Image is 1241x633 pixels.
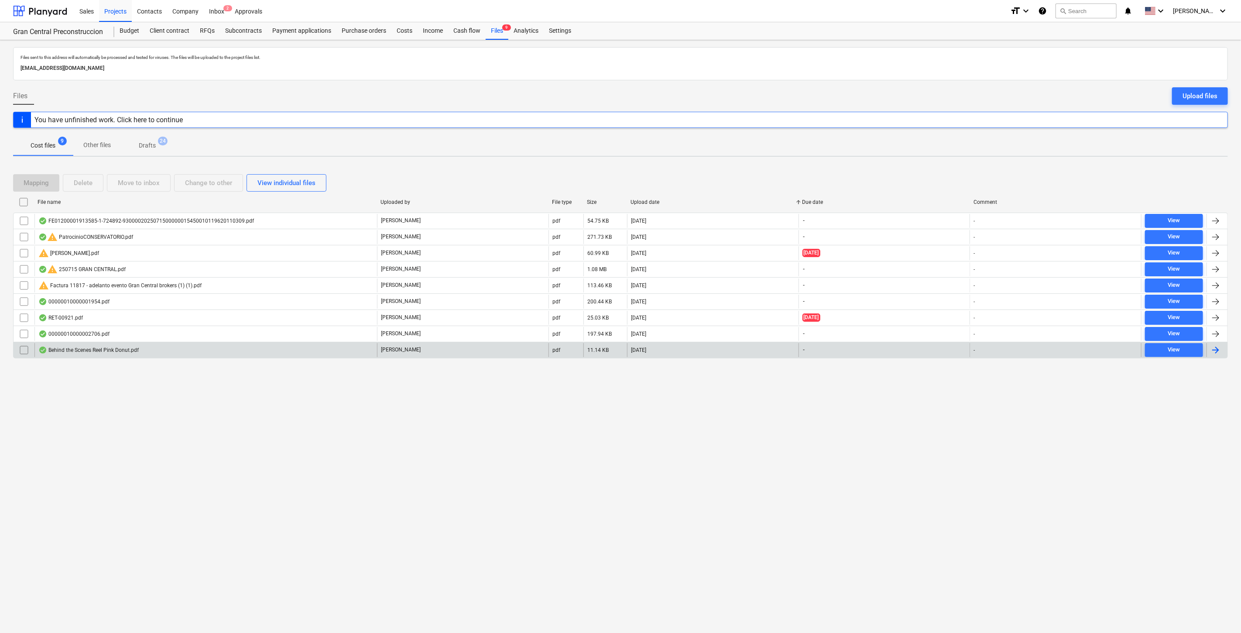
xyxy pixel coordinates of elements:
[381,249,421,257] p: [PERSON_NAME]
[1168,313,1180,323] div: View
[47,232,58,242] span: warning
[631,299,646,305] div: [DATE]
[38,347,47,354] div: OCR finished
[1172,87,1228,105] button: Upload files
[1145,279,1203,292] button: View
[974,250,975,256] div: -
[587,199,624,205] div: Size
[381,199,545,205] div: Uploaded by
[195,22,220,40] a: RFQs
[381,314,421,321] p: [PERSON_NAME]
[1124,6,1132,16] i: notifications
[1145,327,1203,341] button: View
[1038,6,1047,16] i: Knowledge base
[381,233,421,241] p: [PERSON_NAME]
[552,299,560,305] div: pdf
[247,174,326,192] button: View individual files
[38,280,202,291] div: Factura 11817 - adelanto evento Gran Central brokers (1) (1).pdf
[1168,232,1180,242] div: View
[802,330,806,337] span: -
[587,315,609,321] div: 25.03 KB
[31,141,55,150] p: Cost files
[802,265,806,273] span: -
[1145,311,1203,325] button: View
[267,22,336,40] a: Payment applications
[802,249,820,257] span: [DATE]
[13,91,27,101] span: Files
[1145,343,1203,357] button: View
[631,347,646,353] div: [DATE]
[631,199,795,205] div: Upload date
[257,177,315,189] div: View individual files
[631,331,646,337] div: [DATE]
[114,22,144,40] div: Budget
[38,298,47,305] div: OCR finished
[38,217,254,224] div: FE01200001913585-1-724892-9300002025071500000015450010119620110309.pdf
[587,299,612,305] div: 200.44 KB
[974,331,975,337] div: -
[974,218,975,224] div: -
[631,282,646,289] div: [DATE]
[336,22,391,40] a: Purchase orders
[1168,216,1180,226] div: View
[158,137,168,145] span: 24
[587,266,607,272] div: 1.08 MB
[1010,6,1021,16] i: format_size
[1155,6,1166,16] i: keyboard_arrow_down
[974,266,975,272] div: -
[391,22,418,40] a: Costs
[631,234,646,240] div: [DATE]
[38,347,139,354] div: Behind the Scenes Reel Pink Donut.pdf
[381,330,421,337] p: [PERSON_NAME]
[13,28,104,37] div: Gran Central Preconstruccion
[381,298,421,305] p: [PERSON_NAME]
[38,298,110,305] div: 00000010000001954.pdf
[418,22,448,40] div: Income
[38,199,374,205] div: File name
[1056,3,1117,18] button: Search
[1059,7,1066,14] span: search
[21,64,1220,73] p: [EMAIL_ADDRESS][DOMAIN_NAME]
[802,217,806,224] span: -
[631,315,646,321] div: [DATE]
[38,248,49,258] span: warning
[1145,246,1203,260] button: View
[448,22,486,40] a: Cash flow
[552,331,560,337] div: pdf
[38,280,49,291] span: warning
[587,234,612,240] div: 271.73 KB
[552,234,560,240] div: pdf
[1197,591,1241,633] iframe: Chat Widget
[552,199,580,205] div: File type
[508,22,544,40] a: Analytics
[38,314,83,321] div: RET-00921.pdf
[544,22,576,40] a: Settings
[974,347,975,353] div: -
[974,199,1138,205] div: Comment
[802,298,806,305] span: -
[1173,7,1217,14] span: [PERSON_NAME]
[381,217,421,224] p: [PERSON_NAME]
[587,218,609,224] div: 54.75 KB
[587,250,609,256] div: 60.99 KB
[1145,214,1203,228] button: View
[38,266,47,273] div: OCR finished
[802,233,806,241] span: -
[1168,264,1180,274] div: View
[587,282,612,289] div: 113.46 KB
[631,266,646,272] div: [DATE]
[381,265,421,273] p: [PERSON_NAME]
[83,141,111,150] p: Other files
[220,22,267,40] a: Subcontracts
[631,218,646,224] div: [DATE]
[21,55,1220,60] p: Files sent to this address will automatically be processed and tested for viruses. The files will...
[144,22,195,40] a: Client contract
[1145,262,1203,276] button: View
[486,22,508,40] a: Files9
